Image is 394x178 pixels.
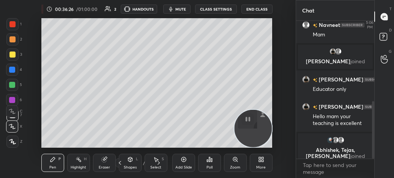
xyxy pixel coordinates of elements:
div: Zoom [230,166,240,169]
img: 3 [326,136,334,144]
div: Educator only [313,86,369,93]
img: default.png [337,136,344,144]
div: L [136,157,138,161]
div: 2 [114,7,116,11]
div: grid [296,21,375,159]
div: P [58,157,61,161]
div: LIVE [41,5,57,14]
button: CLASS SETTINGS [195,5,237,14]
p: D [389,27,392,33]
img: 7ad5f3292db94d408dae868f010798d5.jpg [302,103,310,111]
img: no-rating-badge.077c3623.svg [313,78,317,82]
button: mute [163,5,191,14]
div: X [6,120,22,133]
img: 4P8fHbbgJtejmAAAAAElFTkSuQmCC [340,23,364,27]
div: C [6,105,22,117]
div: S [162,157,164,161]
img: 7ad5f3292db94d408dae868f010798d5.jpg [329,48,336,55]
div: More [256,166,266,169]
div: 5 [6,79,22,91]
img: no-rating-badge.077c3623.svg [313,23,317,28]
div: Hello mam your teaching is excellent [313,113,369,127]
p: T [389,6,392,12]
div: Add Slide [175,166,192,169]
img: default.png [331,136,339,144]
p: G [389,48,392,54]
img: 4P8fHbbgJtejmAAAAAElFTkSuQmCC [363,105,388,109]
img: 7ad5f3292db94d408dae868f010798d5.jpg [302,76,310,83]
div: Select [150,166,161,169]
div: 4 [6,64,22,76]
div: 2 [6,33,22,45]
div: H [84,157,87,161]
span: mute [175,6,186,12]
p: [PERSON_NAME] [303,58,368,64]
span: joined [350,58,365,65]
div: 3 [6,48,22,61]
div: Eraser [99,166,110,169]
button: End Class [241,5,273,14]
img: default.png [302,21,310,29]
div: 6 [6,94,22,106]
div: / [143,161,145,165]
p: Abhishek, Tejas, [PERSON_NAME] [303,147,368,159]
div: 1 [6,18,22,30]
div: Poll [206,166,213,169]
img: no-rating-badge.077c3623.svg [313,105,317,109]
h6: [PERSON_NAME] [317,103,363,111]
p: Chat [296,0,320,20]
h6: [PERSON_NAME] [317,76,363,84]
div: Highlight [71,166,86,169]
div: Z [6,136,22,148]
span: joined [350,152,365,159]
button: HANDOUTS [121,5,157,14]
div: Pen [49,166,56,169]
h6: Navneet [317,21,340,29]
img: 4P8fHbbgJtejmAAAAAElFTkSuQmCC [363,77,388,82]
div: Mam [313,31,369,39]
div: 5:06 PM [366,20,374,30]
img: default.png [334,48,342,55]
div: Shapes [124,166,137,169]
